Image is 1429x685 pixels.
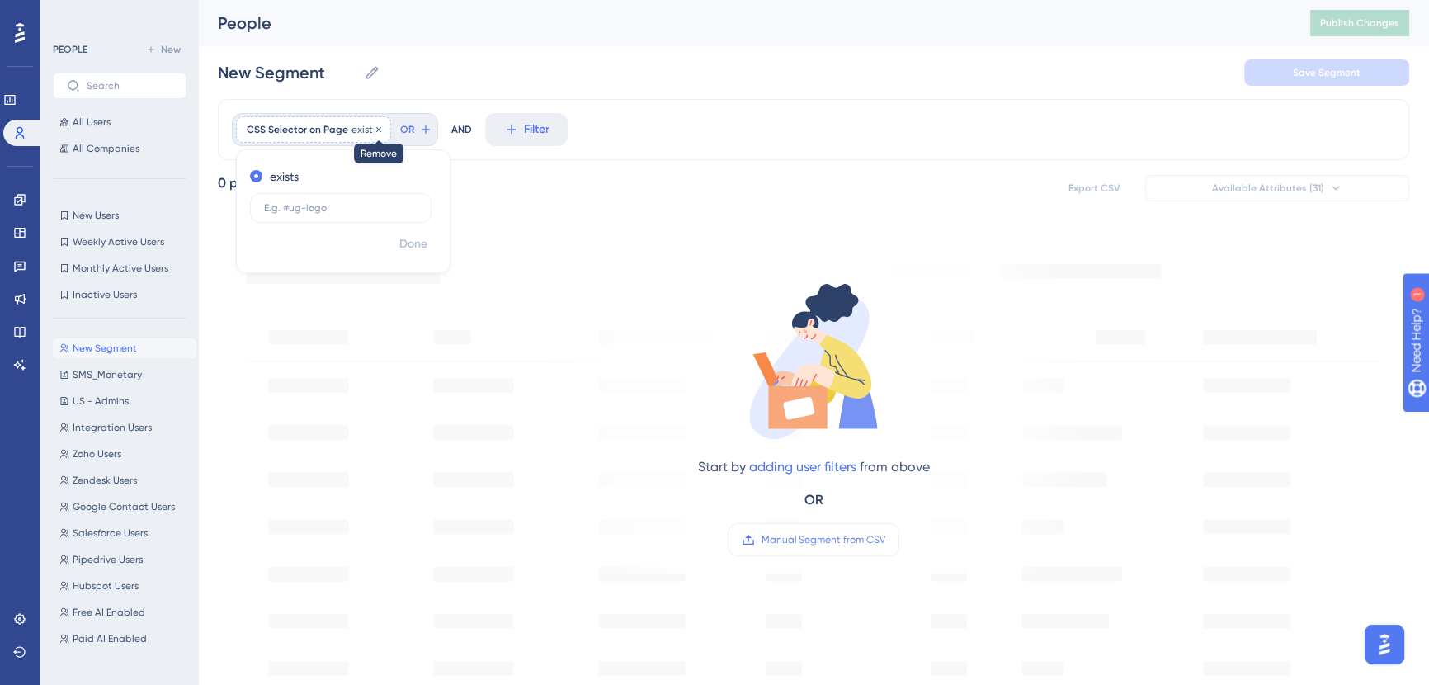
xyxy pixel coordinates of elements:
[398,116,434,143] button: OR
[749,459,856,475] a: adding user filters
[351,123,377,136] span: exists
[451,113,472,146] div: AND
[53,470,196,490] button: Zendesk Users
[53,418,196,437] button: Integration Users
[218,12,1269,35] div: People
[53,365,196,385] button: SMS_Monetary
[73,527,148,540] span: Salesforce Users
[73,553,143,566] span: Pipedrive Users
[73,447,121,461] span: Zoho Users
[73,342,137,355] span: New Segment
[698,457,930,477] div: Start by from above
[53,550,196,569] button: Pipedrive Users
[53,391,196,411] button: US - Admins
[53,602,196,622] button: Free AI Enabled
[400,123,414,136] span: OR
[53,139,186,158] button: All Companies
[53,523,196,543] button: Salesforce Users
[73,579,139,593] span: Hubspot Users
[524,120,549,139] span: Filter
[115,8,120,21] div: 1
[53,112,186,132] button: All Users
[73,142,139,155] span: All Companies
[53,497,196,517] button: Google Contact Users
[762,533,885,546] span: Manual Segment from CSV
[73,235,164,248] span: Weekly Active Users
[1145,175,1409,201] button: Available Attributes (31)
[804,490,823,510] div: OR
[1360,620,1409,669] iframe: UserGuiding AI Assistant Launcher
[140,40,186,59] button: New
[399,234,427,254] span: Done
[53,338,196,358] button: New Segment
[53,629,196,649] button: Paid AI Enabled
[53,43,87,56] div: PEOPLE
[218,61,357,84] input: Segment Name
[73,421,152,434] span: Integration Users
[1244,59,1409,86] button: Save Segment
[53,258,186,278] button: Monthly Active Users
[73,606,145,619] span: Free AI Enabled
[73,500,175,513] span: Google Contact Users
[485,113,568,146] button: Filter
[73,209,119,222] span: New Users
[1212,182,1324,195] span: Available Attributes (31)
[73,474,137,487] span: Zendesk Users
[39,4,103,24] span: Need Help?
[73,368,142,381] span: SMS_Monetary
[270,167,299,187] label: exists
[1310,10,1409,36] button: Publish Changes
[73,288,137,301] span: Inactive Users
[73,262,168,275] span: Monthly Active Users
[1053,175,1135,201] button: Export CSV
[390,229,436,259] button: Done
[53,205,186,225] button: New Users
[87,80,172,92] input: Search
[53,576,196,596] button: Hubspot Users
[1293,66,1361,79] span: Save Segment
[73,394,129,408] span: US - Admins
[73,632,147,645] span: Paid AI Enabled
[218,173,272,193] div: 0 people
[53,444,196,464] button: Zoho Users
[161,43,181,56] span: New
[247,123,348,136] span: CSS Selector on Page
[53,232,186,252] button: Weekly Active Users
[1068,182,1120,195] span: Export CSV
[73,116,111,129] span: All Users
[1320,17,1399,30] span: Publish Changes
[53,285,186,305] button: Inactive Users
[264,202,417,214] input: E.g. #ug-logo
